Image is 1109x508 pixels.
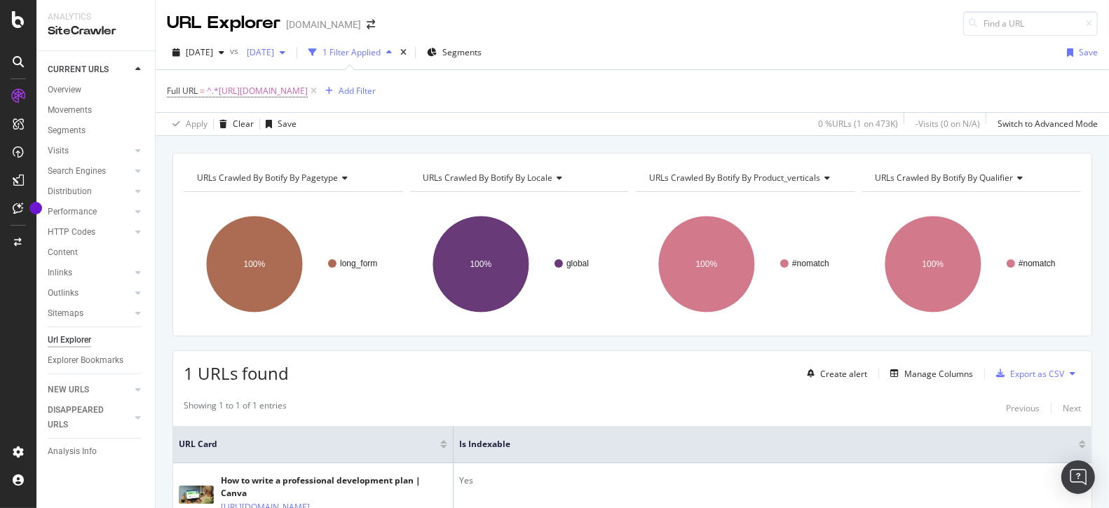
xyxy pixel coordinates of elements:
[1061,460,1095,494] div: Open Intercom Messenger
[1019,259,1056,268] text: #nomatch
[48,266,131,280] a: Inlinks
[48,23,144,39] div: SiteCrawler
[167,11,280,35] div: URL Explorer
[1079,46,1098,58] div: Save
[221,474,447,500] div: How to write a professional development plan | Canva
[29,202,42,214] div: Tooltip anchor
[470,259,491,269] text: 100%
[340,259,377,268] text: long_form
[48,245,145,260] a: Content
[339,85,376,97] div: Add Filter
[1063,402,1081,414] div: Next
[904,368,973,380] div: Manage Columns
[167,113,207,135] button: Apply
[197,172,338,184] span: URLs Crawled By Botify By pagetype
[820,368,867,380] div: Create alert
[48,306,131,321] a: Sitemaps
[48,83,81,97] div: Overview
[1006,399,1040,416] button: Previous
[1010,368,1064,380] div: Export as CSV
[991,362,1064,385] button: Export as CSV
[48,306,83,321] div: Sitemaps
[48,353,145,368] a: Explorer Bookmarks
[421,41,487,64] button: Segments
[230,45,241,57] span: vs
[233,118,254,130] div: Clear
[992,113,1098,135] button: Switch to Advanced Mode
[998,118,1098,130] div: Switch to Advanced Mode
[186,46,213,58] span: 2025 Sep. 14th
[48,144,69,158] div: Visits
[200,85,205,97] span: =
[48,62,131,77] a: CURRENT URLS
[48,103,92,118] div: Movements
[184,399,287,416] div: Showing 1 to 1 of 1 entries
[48,286,79,301] div: Outlinks
[48,205,97,219] div: Performance
[1063,399,1081,416] button: Next
[179,438,437,451] span: URL Card
[397,46,409,60] div: times
[48,225,131,240] a: HTTP Codes
[167,41,230,64] button: [DATE]
[48,383,131,397] a: NEW URLS
[649,172,820,184] span: URLs Crawled By Botify By product_verticals
[696,259,718,269] text: 100%
[194,167,390,189] h4: URLs Crawled By Botify By pagetype
[442,46,482,58] span: Segments
[48,103,145,118] a: Movements
[320,83,376,99] button: Add Filter
[186,118,207,130] div: Apply
[167,85,198,97] span: Full URL
[459,474,1086,487] div: Yes
[48,403,131,432] a: DISAPPEARED URLS
[862,203,1079,325] svg: A chart.
[48,83,145,97] a: Overview
[48,123,86,138] div: Segments
[410,203,627,325] svg: A chart.
[48,245,78,260] div: Content
[459,438,1058,451] span: Is Indexable
[286,18,361,32] div: [DOMAIN_NAME]
[48,444,97,459] div: Analysis Info
[1061,41,1098,64] button: Save
[922,259,944,269] text: 100%
[48,333,91,348] div: Url Explorer
[885,365,973,382] button: Manage Columns
[278,118,297,130] div: Save
[423,172,553,184] span: URLs Crawled By Botify By locale
[636,203,852,325] svg: A chart.
[48,383,89,397] div: NEW URLS
[48,62,109,77] div: CURRENT URLS
[184,362,289,385] span: 1 URLs found
[48,11,144,23] div: Analytics
[241,46,274,58] span: 2025 Jul. 13th
[48,144,131,158] a: Visits
[48,225,95,240] div: HTTP Codes
[48,333,145,348] a: Url Explorer
[48,266,72,280] div: Inlinks
[916,118,980,130] div: - Visits ( 0 on N/A )
[873,167,1069,189] h4: URLs Crawled By Botify By qualifier
[646,167,843,189] h4: URLs Crawled By Botify By product_verticals
[214,113,254,135] button: Clear
[818,118,898,130] div: 0 % URLs ( 1 on 473K )
[48,353,123,368] div: Explorer Bookmarks
[48,164,131,179] a: Search Engines
[48,164,106,179] div: Search Engines
[241,41,291,64] button: [DATE]
[48,123,145,138] a: Segments
[184,203,400,325] svg: A chart.
[48,205,131,219] a: Performance
[801,362,867,385] button: Create alert
[792,259,829,268] text: #nomatch
[367,20,375,29] div: arrow-right-arrow-left
[207,81,308,101] span: ^.*[URL][DOMAIN_NAME]
[48,184,131,199] a: Distribution
[48,403,118,432] div: DISAPPEARED URLS
[179,486,214,504] img: main image
[1006,402,1040,414] div: Previous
